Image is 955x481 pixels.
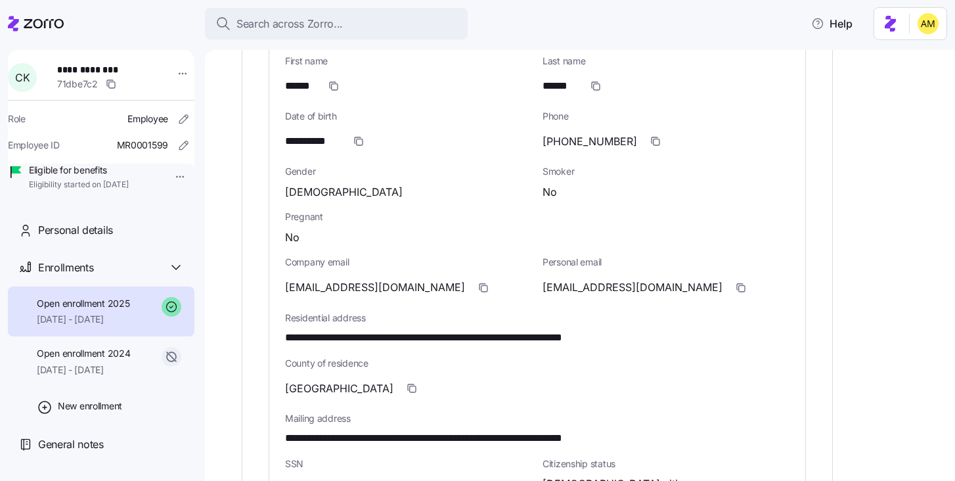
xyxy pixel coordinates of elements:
[285,184,403,200] span: [DEMOGRAPHIC_DATA]
[543,133,637,150] span: [PHONE_NUMBER]
[38,222,113,239] span: Personal details
[543,457,789,470] span: Citizenship status
[543,55,789,68] span: Last name
[543,165,789,178] span: Smoker
[285,357,789,370] span: County of residence
[29,164,129,177] span: Eligible for benefits
[543,279,722,296] span: [EMAIL_ADDRESS][DOMAIN_NAME]
[285,110,532,123] span: Date of birth
[37,313,129,326] span: [DATE] - [DATE]
[285,412,789,425] span: Mailing address
[285,457,532,470] span: SSN
[236,16,343,32] span: Search across Zorro...
[801,11,863,37] button: Help
[58,400,122,413] span: New enrollment
[285,256,532,269] span: Company email
[29,179,129,191] span: Eligibility started on [DATE]
[285,279,465,296] span: [EMAIL_ADDRESS][DOMAIN_NAME]
[38,260,93,276] span: Enrollments
[543,256,789,269] span: Personal email
[285,165,532,178] span: Gender
[37,297,129,310] span: Open enrollment 2025
[8,139,60,152] span: Employee ID
[205,8,468,39] button: Search across Zorro...
[37,363,130,377] span: [DATE] - [DATE]
[543,110,789,123] span: Phone
[285,210,789,223] span: Pregnant
[37,347,130,360] span: Open enrollment 2024
[8,112,26,126] span: Role
[811,16,853,32] span: Help
[38,436,104,453] span: General notes
[285,311,789,325] span: Residential address
[117,139,168,152] span: MR0001599
[57,78,98,91] span: 71dbe7c2
[543,184,557,200] span: No
[918,13,939,34] img: dfaaf2f2725e97d5ef9e82b99e83f4d7
[285,55,532,68] span: First name
[127,112,168,126] span: Employee
[285,380,393,397] span: [GEOGRAPHIC_DATA]
[15,72,30,83] span: C K
[285,229,300,246] span: No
